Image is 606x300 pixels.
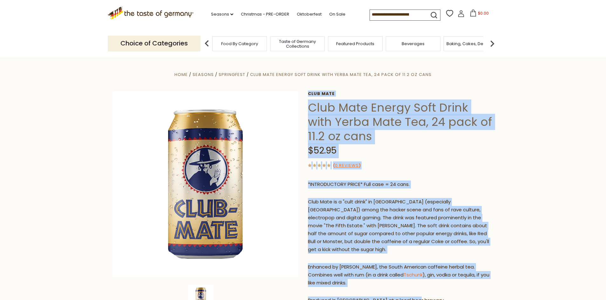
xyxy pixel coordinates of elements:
[466,10,493,19] button: $0.00
[333,162,361,168] span: ( )
[308,100,494,143] h1: Club Mate Energy Soft Drink with Yerba Mate Tea, 24 pack of 11.2 oz cans
[193,72,214,78] a: Seasons
[336,41,374,46] a: Featured Products
[446,41,496,46] a: Baking, Cakes, Desserts
[308,181,494,188] p: *INTRODUCTORY PRICE* Full case = 24 cans.
[241,11,289,18] a: Christmas - PRE-ORDER
[308,144,337,157] span: $52.95
[486,37,499,50] img: next arrow
[211,11,233,18] a: Seasons
[404,271,423,278] a: Tschunk
[308,263,494,287] p: Enhanced by [PERSON_NAME], the South American caffeine herbal tea. Combines well with rum (in a d...
[112,91,298,277] img: Club Mate Can
[219,72,245,78] a: Springfest
[335,162,359,169] a: 0 Reviews
[250,72,432,78] a: Club Mate Energy Soft Drink with Yerba Mate Tea, 24 pack of 11.2 oz cans
[402,41,425,46] a: Beverages
[272,39,323,49] a: Taste of Germany Collections
[108,36,201,51] p: Choice of Categories
[308,91,494,96] a: Club Mate
[478,10,489,16] span: $0.00
[297,11,322,18] a: Oktoberfest
[201,37,213,50] img: previous arrow
[329,11,345,18] a: On Sale
[221,41,258,46] a: Food By Category
[174,72,188,78] a: Home
[308,198,494,254] p: Club Mate is a "cult drink" in [GEOGRAPHIC_DATA] (especially [GEOGRAPHIC_DATA]) among the hacker ...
